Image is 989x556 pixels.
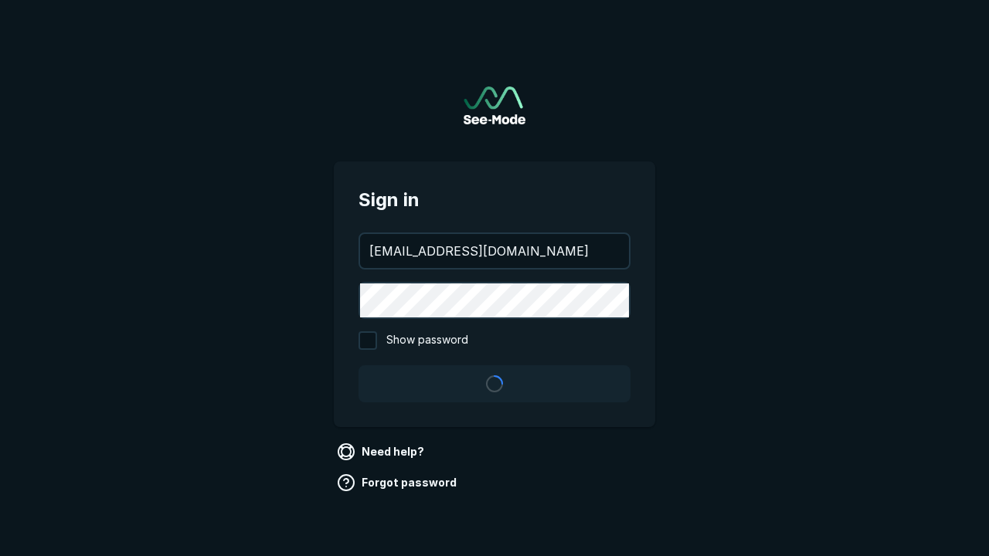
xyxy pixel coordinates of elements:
a: Go to sign in [464,86,525,124]
input: your@email.com [360,234,629,268]
a: Forgot password [334,470,463,495]
span: Show password [386,331,468,350]
a: Need help? [334,439,430,464]
span: Sign in [359,186,630,214]
img: See-Mode Logo [464,86,525,124]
